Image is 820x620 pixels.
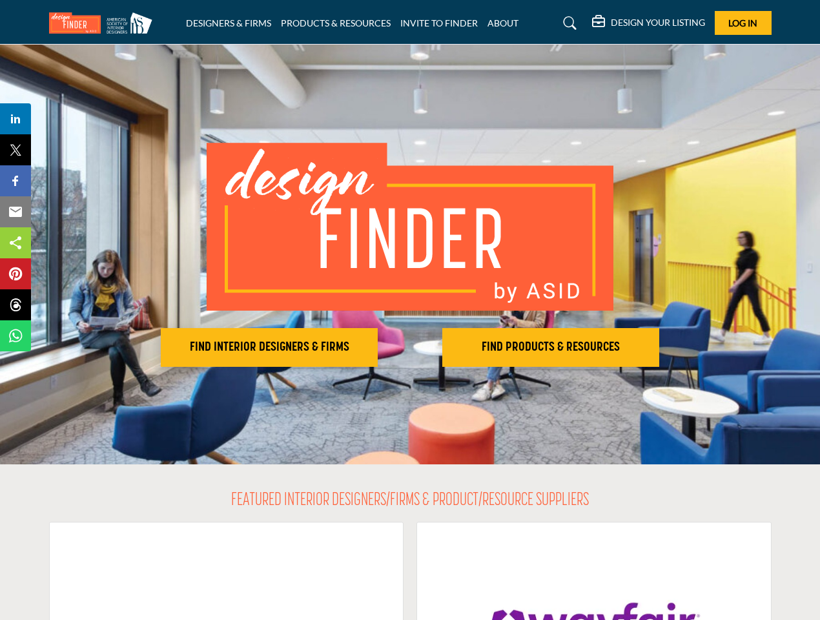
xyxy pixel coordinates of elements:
a: ABOUT [487,17,518,28]
a: INVITE TO FINDER [400,17,478,28]
a: PRODUCTS & RESOURCES [281,17,391,28]
button: FIND INTERIOR DESIGNERS & FIRMS [161,328,378,367]
span: Log In [728,17,757,28]
a: Search [551,13,585,34]
img: Site Logo [49,12,159,34]
button: FIND PRODUCTS & RESOURCES [442,328,659,367]
a: DESIGNERS & FIRMS [186,17,271,28]
h2: FEATURED INTERIOR DESIGNERS/FIRMS & PRODUCT/RESOURCE SUPPLIERS [231,490,589,512]
button: Log In [715,11,772,35]
h5: DESIGN YOUR LISTING [611,17,705,28]
h2: FIND INTERIOR DESIGNERS & FIRMS [165,340,374,355]
div: DESIGN YOUR LISTING [592,15,705,31]
h2: FIND PRODUCTS & RESOURCES [446,340,655,355]
img: image [207,143,613,311]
